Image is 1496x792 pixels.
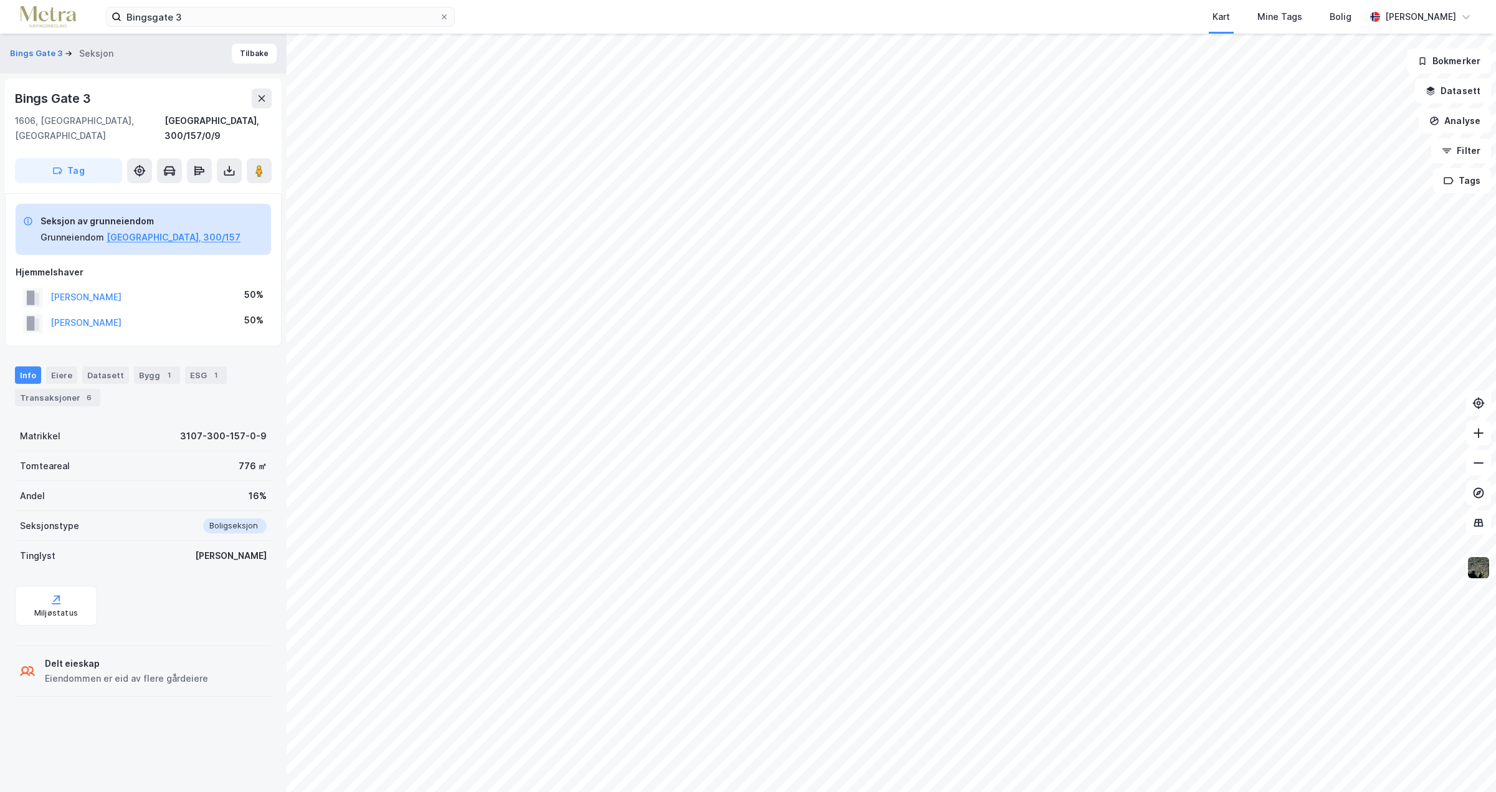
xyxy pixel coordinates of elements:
[1467,556,1490,580] img: 9k=
[45,656,208,671] div: Delt eieskap
[15,366,41,384] div: Info
[239,459,267,474] div: 776 ㎡
[244,313,264,328] div: 50%
[185,366,227,384] div: ESG
[40,214,241,229] div: Seksjon av grunneiendom
[180,429,267,444] div: 3107-300-157-0-9
[232,44,277,64] button: Tilbake
[1213,9,1230,24] div: Kart
[1434,732,1496,792] div: Kontrollprogram for chat
[16,265,271,280] div: Hjemmelshaver
[34,608,78,618] div: Miljøstatus
[15,389,100,406] div: Transaksjoner
[20,6,76,28] img: metra-logo.256734c3b2bbffee19d4.png
[121,7,439,26] input: Søk på adresse, matrikkel, gårdeiere, leietakere eller personer
[1419,108,1491,133] button: Analyse
[1434,732,1496,792] iframe: Chat Widget
[15,88,93,108] div: Bings Gate 3
[15,158,122,183] button: Tag
[1407,49,1491,74] button: Bokmerker
[1257,9,1302,24] div: Mine Tags
[40,230,104,245] div: Grunneiendom
[107,230,241,245] button: [GEOGRAPHIC_DATA], 300/157
[20,518,79,533] div: Seksjonstype
[10,47,65,60] button: Bings Gate 3
[195,548,267,563] div: [PERSON_NAME]
[20,429,60,444] div: Matrikkel
[83,391,95,404] div: 6
[1415,79,1491,103] button: Datasett
[15,113,164,143] div: 1606, [GEOGRAPHIC_DATA], [GEOGRAPHIC_DATA]
[79,46,113,61] div: Seksjon
[164,113,272,143] div: [GEOGRAPHIC_DATA], 300/157/0/9
[1385,9,1456,24] div: [PERSON_NAME]
[20,489,45,503] div: Andel
[1431,138,1491,163] button: Filter
[249,489,267,503] div: 16%
[45,671,208,686] div: Eiendommen er eid av flere gårdeiere
[82,366,129,384] div: Datasett
[163,369,175,381] div: 1
[20,459,70,474] div: Tomteareal
[244,287,264,302] div: 50%
[134,366,180,384] div: Bygg
[1433,168,1491,193] button: Tags
[1330,9,1351,24] div: Bolig
[46,366,77,384] div: Eiere
[20,548,55,563] div: Tinglyst
[209,369,222,381] div: 1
